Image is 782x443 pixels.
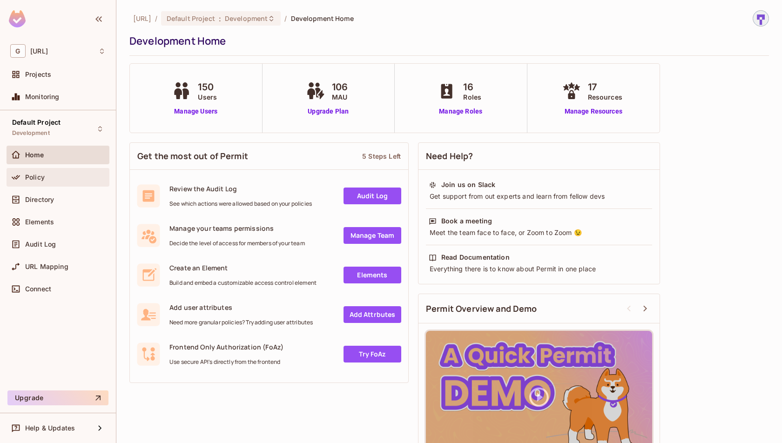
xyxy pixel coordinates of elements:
div: Meet the team face to face, or Zoom to Zoom 😉 [429,228,649,237]
span: URL Mapping [25,263,68,270]
img: SReyMgAAAABJRU5ErkJggg== [9,10,26,27]
span: Create an Element [169,263,317,272]
div: Everything there is to know about Permit in one place [429,264,649,274]
li: / [155,14,157,23]
a: Upgrade Plan [304,107,352,116]
span: the active workspace [133,14,151,23]
span: Add user attributes [169,303,313,312]
span: Directory [25,196,54,203]
a: Manage Team [344,227,401,244]
span: Resources [588,92,622,102]
li: / [284,14,287,23]
span: Use secure API's directly from the frontend [169,358,283,366]
span: 16 [463,80,481,94]
span: G [10,44,26,58]
span: Get the most out of Permit [137,150,248,162]
span: : [218,15,222,22]
span: Help & Updates [25,424,75,432]
span: Default Project [167,14,215,23]
div: Get support from out experts and learn from fellow devs [429,192,649,201]
a: Manage Roles [435,107,486,116]
span: Roles [463,92,481,102]
span: Home [25,151,44,159]
span: Projects [25,71,51,78]
div: 5 Steps Left [362,152,401,161]
span: MAU [332,92,348,102]
span: 150 [198,80,217,94]
div: Read Documentation [441,253,510,262]
span: Need more granular policies? Try adding user attributes [169,319,313,326]
span: Need Help? [426,150,473,162]
a: Elements [344,267,401,283]
span: Decide the level of access for members of your team [169,240,305,247]
span: Build and embed a customizable access control element [169,279,317,287]
span: Audit Log [25,241,56,248]
span: See which actions were allowed based on your policies [169,200,312,208]
a: Manage Resources [560,107,627,116]
span: Users [198,92,217,102]
span: 106 [332,80,348,94]
div: Development Home [129,34,764,48]
a: Audit Log [344,188,401,204]
span: Permit Overview and Demo [426,303,537,315]
button: Upgrade [7,390,108,405]
span: Development [12,129,50,137]
div: Join us on Slack [441,180,495,189]
span: Monitoring [25,93,60,101]
span: Review the Audit Log [169,184,312,193]
span: Development [225,14,268,23]
span: 17 [588,80,622,94]
a: Add Attrbutes [344,306,401,323]
span: Development Home [291,14,354,23]
span: Workspace: genworx.ai [30,47,48,55]
img: sharmila@genworx.ai [753,11,769,26]
div: Book a meeting [441,216,492,226]
span: Connect [25,285,51,293]
span: Frontend Only Authorization (FoAz) [169,342,283,351]
a: Try FoAz [344,346,401,362]
a: Manage Users [170,107,222,116]
span: Default Project [12,119,61,126]
span: Elements [25,218,54,226]
span: Policy [25,174,45,181]
span: Manage your teams permissions [169,224,305,233]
